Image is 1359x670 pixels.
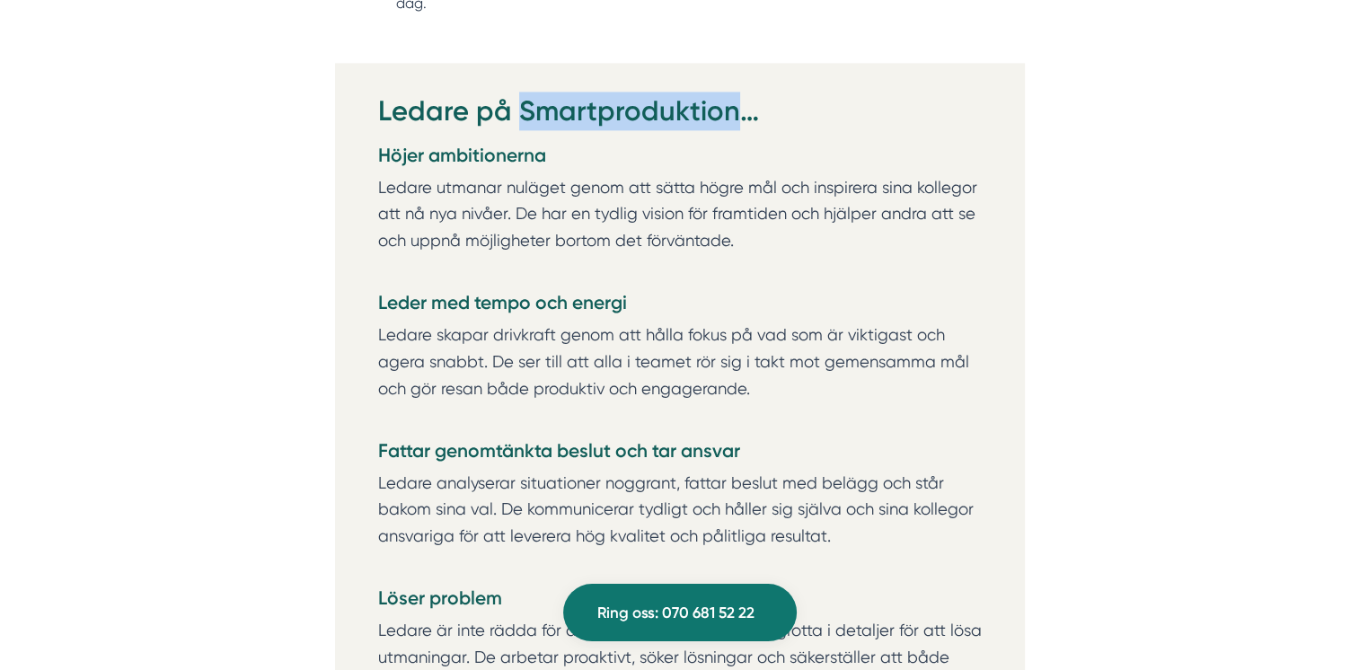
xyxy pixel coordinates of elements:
[378,174,982,281] p: Ledare utmanar nuläget genom att sätta högre mål och inspirera sina kollegor att nå nya nivåer. D...
[378,144,546,166] strong: Höjer ambitionerna
[378,439,740,462] strong: Fattar genomtänkta beslut och tar ansvar
[378,470,982,577] p: Ledare analyserar situationer noggrant, fattar beslut med belägg och står bakom sina val. De komm...
[378,586,502,609] strong: Löser problem
[378,92,982,142] h2: Ledare på Smartproduktion…
[378,322,982,428] p: Ledare skapar drivkraft genom att hålla fokus på vad som är viktigast och agera snabbt. De ser ti...
[563,584,797,641] a: Ring oss: 070 681 52 22
[597,601,755,625] span: Ring oss: 070 681 52 22
[378,291,627,313] strong: Leder med tempo och energi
